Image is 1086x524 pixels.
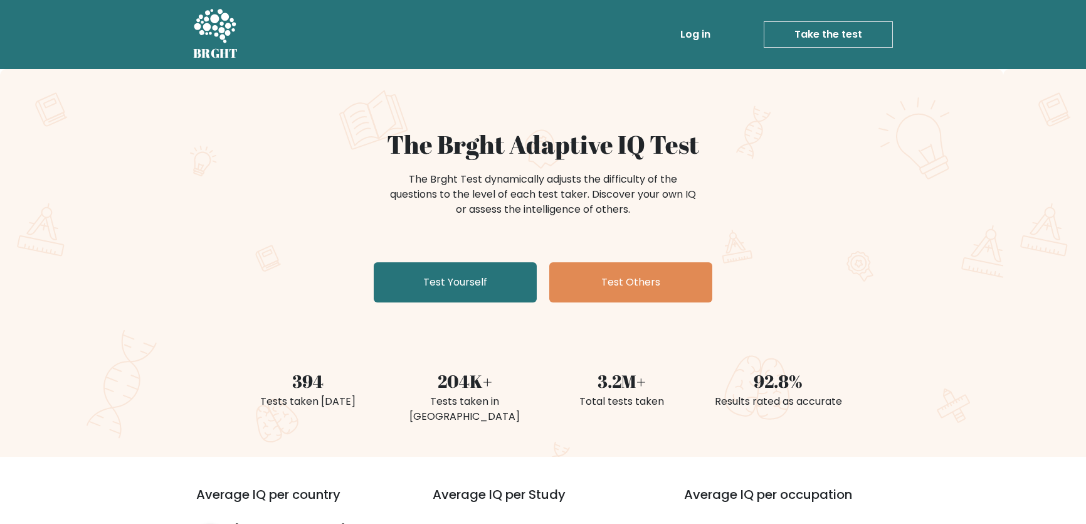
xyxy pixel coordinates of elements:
[386,172,700,217] div: The Brght Test dynamically adjusts the difficulty of the questions to the level of each test take...
[764,21,893,48] a: Take the test
[551,394,692,409] div: Total tests taken
[237,394,379,409] div: Tests taken [DATE]
[707,368,849,394] div: 92.8%
[374,262,537,302] a: Test Yourself
[196,487,387,517] h3: Average IQ per country
[237,368,379,394] div: 394
[237,129,849,159] h1: The Brght Adaptive IQ Test
[433,487,654,517] h3: Average IQ per Study
[684,487,905,517] h3: Average IQ per occupation
[675,22,715,47] a: Log in
[394,368,535,394] div: 204K+
[394,394,535,424] div: Tests taken in [GEOGRAPHIC_DATA]
[707,394,849,409] div: Results rated as accurate
[549,262,712,302] a: Test Others
[193,46,238,61] h5: BRGHT
[193,5,238,64] a: BRGHT
[551,368,692,394] div: 3.2M+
